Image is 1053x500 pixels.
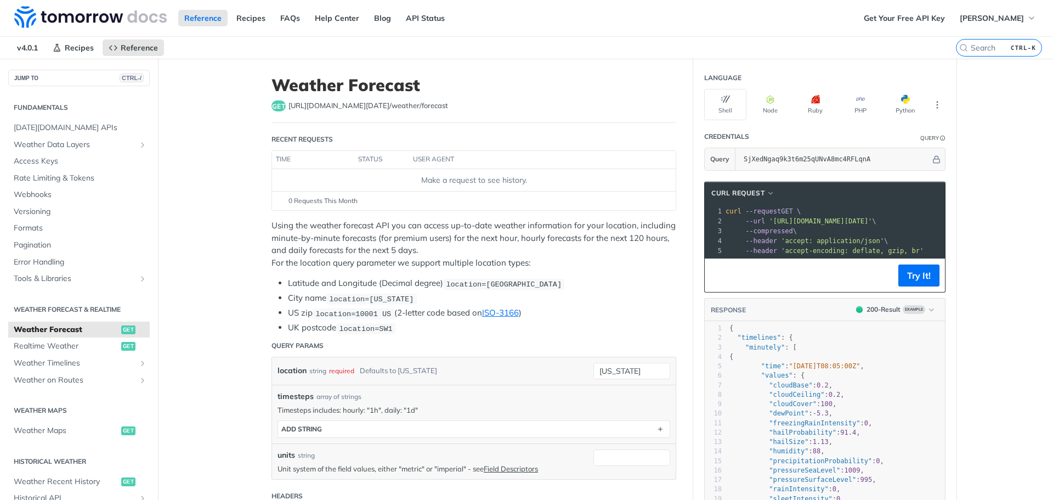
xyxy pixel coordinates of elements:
[121,342,135,351] span: get
[705,447,722,456] div: 14
[729,457,884,465] span: : ,
[230,10,271,26] a: Recipes
[745,247,777,255] span: --header
[8,271,150,287] a: Tools & LibrariesShow subpages for Tools & Libraries
[840,429,856,436] span: 91.4
[932,100,942,110] svg: More ellipsis
[705,485,722,494] div: 18
[940,136,946,141] i: Information
[705,362,722,371] div: 5
[484,464,538,473] a: Field Descriptors
[14,206,147,217] span: Versioning
[47,40,100,56] a: Recipes
[8,372,150,389] a: Weather on RoutesShow subpages for Weather on Routes
[833,485,836,493] span: 0
[705,246,723,256] div: 5
[729,344,797,351] span: : [
[867,305,901,314] div: 200 - Result
[745,237,777,245] span: --header
[829,391,841,398] span: 0.2
[272,151,354,168] th: time
[781,247,924,255] span: 'accept-encoding: deflate, gzip, br'
[903,305,925,314] span: Example
[920,134,946,142] div: QueryInformation
[121,325,135,334] span: get
[278,405,670,415] p: Timesteps includes: hourly: "1h", daily: "1d"
[729,419,872,427] span: : ,
[14,476,118,487] span: Weather Recent History
[929,97,946,113] button: More Languages
[14,341,118,352] span: Realtime Weather
[845,467,860,474] span: 1009
[729,362,864,370] span: : ,
[278,464,588,474] p: Unit system of the field values, either "metric" or "imperial" - see
[705,206,723,216] div: 1
[745,344,785,351] span: "minutely"
[705,148,735,170] button: Query
[959,43,968,52] svg: Search
[8,338,150,355] a: Realtime Weatherget
[288,322,676,334] li: UK postcode
[8,204,150,220] a: Versioning
[8,103,150,113] h2: Fundamentals
[288,292,676,305] li: City name
[704,132,749,142] div: Credentials
[769,429,836,436] span: "hailProbability"
[14,273,135,284] span: Tools & Libraries
[769,467,840,474] span: "pressureSeaLevel"
[704,73,741,83] div: Language
[309,10,365,26] a: Help Center
[769,447,808,455] span: "humidity"
[729,391,845,398] span: : ,
[769,391,824,398] span: "cloudCeiling"
[14,6,167,28] img: Tomorrow.io Weather API Docs
[274,10,306,26] a: FAQs
[745,217,765,225] span: --url
[14,257,147,268] span: Error Handling
[769,419,860,427] span: "freezingRainIntensity"
[705,428,722,437] div: 12
[789,362,860,370] span: "[DATE]T08:05:00Z"
[8,187,150,203] a: Webhooks
[339,324,392,333] span: location=SW1
[8,220,150,237] a: Formats
[138,274,147,283] button: Show subpages for Tools & Libraries
[705,343,722,352] div: 3
[817,409,829,417] span: 5.3
[745,227,793,235] span: --compressed
[278,391,314,402] span: timesteps
[705,475,722,485] div: 17
[710,267,726,284] button: Copy to clipboard
[705,226,723,236] div: 3
[931,154,942,165] button: Hide
[729,476,876,484] span: : ,
[729,409,833,417] span: : ,
[705,324,722,333] div: 1
[8,305,150,314] h2: Weather Forecast & realtime
[65,43,94,53] span: Recipes
[120,74,144,82] span: CTRL-/
[14,425,118,436] span: Weather Maps
[711,188,765,198] span: cURL Request
[121,477,135,486] span: get
[354,151,409,168] th: status
[705,457,722,466] div: 15
[813,409,817,417] span: -
[729,353,733,361] span: {
[705,333,722,342] div: 2
[271,220,676,269] p: Using the weather forecast API you can access up-to-date weather information for your location, i...
[705,352,722,362] div: 4
[876,457,880,465] span: 0
[839,89,881,120] button: PHP
[960,13,1024,23] span: [PERSON_NAME]
[729,400,836,408] span: : ,
[14,173,147,184] span: Rate Limiting & Tokens
[898,265,939,286] button: Try It!
[884,89,926,120] button: Python
[315,310,391,318] span: location=10001 US
[781,237,884,245] span: 'accept: application/json'
[138,376,147,385] button: Show subpages for Weather on Routes
[278,421,670,437] button: ADD string
[8,322,150,338] a: Weather Forecastget
[8,137,150,153] a: Weather Data LayersShow subpages for Weather Data Layers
